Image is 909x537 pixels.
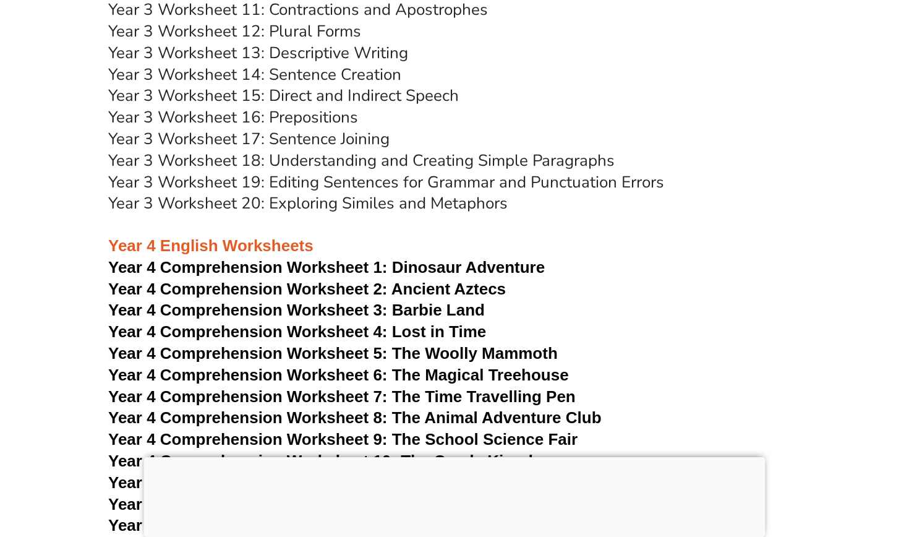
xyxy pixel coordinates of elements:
[108,258,388,277] span: Year 4 Comprehension Worksheet 1:
[108,452,557,470] a: Year 4 Comprehension Worksheet 10: The Candy Kingdom
[144,457,766,534] iframe: Advertisement
[108,215,801,257] h3: Year 4 English Worksheets
[108,85,459,106] a: Year 3 Worksheet 15: Direct and Indirect Speech
[108,106,358,128] a: Year 3 Worksheet 16: Prepositions
[108,171,664,193] a: Year 3 Worksheet 19: Editing Sentences for Grammar and Punctuation Errors
[108,192,508,214] a: Year 3 Worksheet 20: Exploring Similes and Metaphors
[108,64,401,85] a: Year 3 Worksheet 14: Sentence Creation
[108,408,602,427] a: Year 4 Comprehension Worksheet 8: The Animal Adventure Club
[108,322,486,341] a: Year 4 Comprehension Worksheet 4: Lost in Time
[108,344,558,363] a: Year 4 Comprehension Worksheet 5: The Woolly Mammoth
[108,430,578,449] a: Year 4 Comprehension Worksheet 9: The School Science Fair
[108,387,576,406] a: Year 4 Comprehension Worksheet 7: The Time Travelling Pen
[108,150,615,171] a: Year 3 Worksheet 18: Understanding and Creating Simple Paragraphs
[108,20,361,42] a: Year 3 Worksheet 12: Plural Forms
[108,366,569,384] a: Year 4 Comprehension Worksheet 6: The Magical Treehouse
[392,258,545,277] span: Dinosaur Adventure
[108,495,565,513] a: Year 4 Comprehension Worksheet 12: The Flying Adventure
[108,128,390,150] a: Year 3 Worksheet 17: Sentence Joining
[108,42,408,64] a: Year 3 Worksheet 13: Descriptive Writing
[108,258,545,277] a: Year 4 Comprehension Worksheet 1: Dinosaur Adventure
[108,516,513,535] a: Year 4 Comprehension Worksheet 13: The Lost Book
[108,301,485,319] a: Year 4 Comprehension Worksheet 3: Barbie Land
[108,473,525,492] a: Year 4 Comprehension Worksheet 11: The School Play
[108,280,506,298] a: Year 4 Comprehension Worksheet 2: Ancient Aztecs
[697,397,909,537] iframe: Chat Widget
